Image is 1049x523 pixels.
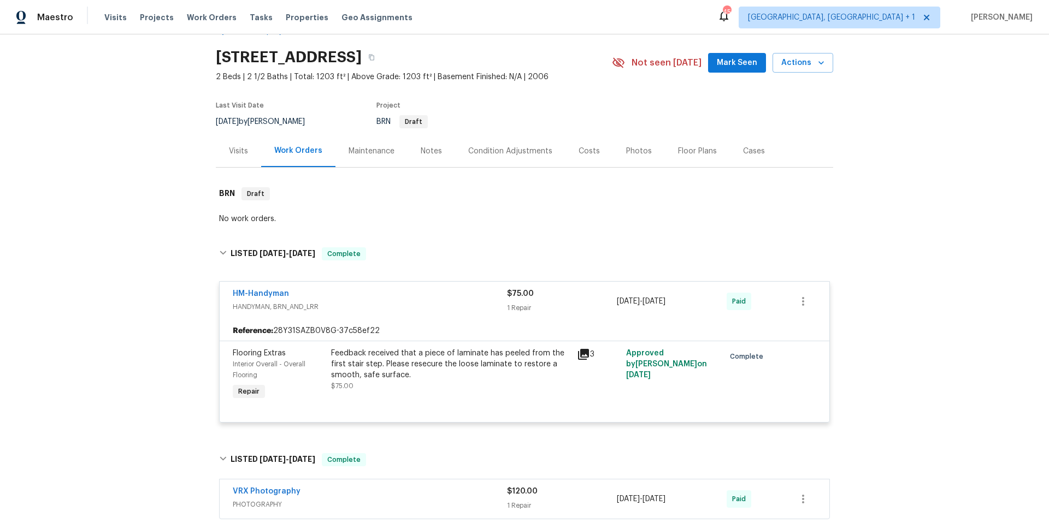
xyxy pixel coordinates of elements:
span: [DATE] [216,118,239,126]
span: Work Orders [187,12,237,23]
span: Actions [781,56,824,70]
span: [DATE] [643,495,665,503]
span: Flooring Extras [233,349,286,357]
span: [DATE] [260,455,286,463]
div: 45 [723,7,730,17]
span: [DATE] [289,249,315,257]
span: Draft [400,118,427,125]
div: BRN Draft [216,176,833,211]
div: Visits [229,146,248,157]
div: Cases [743,146,765,157]
span: HANDYMAN, BRN_AND_LRR [233,301,507,312]
h6: BRN [219,187,235,200]
div: LISTED [DATE]-[DATE]Complete [216,442,833,477]
span: Project [376,102,400,109]
span: [DATE] [617,495,640,503]
span: Draft [243,188,269,199]
span: - [260,455,315,463]
span: - [617,296,665,307]
a: HM-Handyman [233,290,289,298]
span: Interior Overall - Overall Flooring [233,361,305,378]
div: Feedback received that a piece of laminate has peeled from the first stair step. Please resecure ... [331,348,570,381]
div: Condition Adjustments [468,146,552,157]
h6: LISTED [231,247,315,260]
b: Reference: [233,325,273,336]
span: $75.00 [331,383,353,389]
span: Mark Seen [717,56,757,70]
span: Complete [730,351,768,362]
span: Paid [732,296,750,307]
div: 1 Repair [507,302,617,313]
span: Last Visit Date [216,102,264,109]
span: $120.00 [507,488,538,495]
span: Repair [234,386,264,397]
div: Notes [421,146,442,157]
span: [DATE] [617,298,640,305]
div: Floor Plans [678,146,717,157]
span: 2 Beds | 2 1/2 Baths | Total: 1203 ft² | Above Grade: 1203 ft² | Basement Finished: N/A | 2006 [216,72,612,82]
span: BRN [376,118,428,126]
div: by [PERSON_NAME] [216,115,318,128]
span: [DATE] [289,455,315,463]
div: 28Y31SAZB0V8G-37c58ef22 [220,321,829,341]
button: Copy Address [362,47,381,67]
span: - [617,494,665,504]
span: [GEOGRAPHIC_DATA], [GEOGRAPHIC_DATA] + 1 [748,12,915,23]
span: Approved by [PERSON_NAME] on [626,349,707,379]
span: PHOTOGRAPHY [233,499,507,510]
span: Complete [323,248,365,259]
div: LISTED [DATE]-[DATE]Complete [216,236,833,271]
span: Visits [104,12,127,23]
a: VRX Photography [233,488,300,495]
span: Geo Assignments [341,12,412,23]
span: Paid [732,494,750,504]
span: Complete [323,454,365,465]
span: [DATE] [260,249,286,257]
div: 3 [577,348,620,361]
button: Mark Seen [708,53,766,73]
button: Actions [773,53,833,73]
div: 1 Repair [507,500,617,511]
span: Properties [286,12,328,23]
div: Maintenance [349,146,394,157]
span: Tasks [250,14,273,21]
span: - [260,249,315,257]
span: Not seen [DATE] [632,57,702,68]
div: Work Orders [274,145,322,156]
span: [DATE] [626,371,651,379]
span: $75.00 [507,290,534,298]
span: [DATE] [643,298,665,305]
div: Costs [579,146,600,157]
div: Photos [626,146,652,157]
span: Maestro [37,12,73,23]
div: No work orders. [219,213,830,224]
span: [PERSON_NAME] [967,12,1033,23]
span: Projects [140,12,174,23]
h2: [STREET_ADDRESS] [216,52,362,63]
h6: LISTED [231,453,315,466]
